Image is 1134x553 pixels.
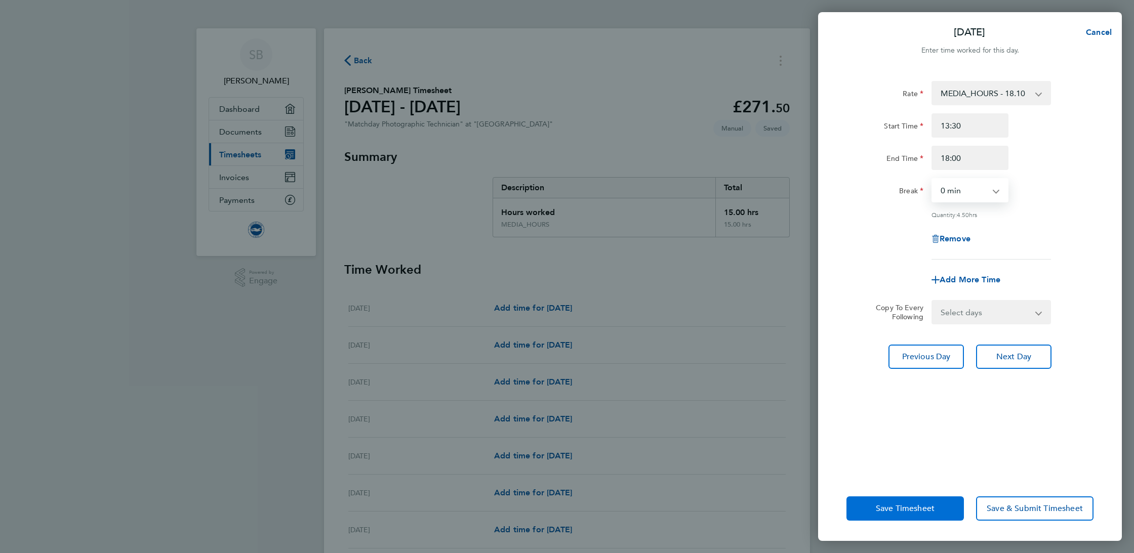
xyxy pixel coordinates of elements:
[976,345,1051,369] button: Next Day
[899,186,923,198] label: Break
[954,25,985,39] p: [DATE]
[931,113,1008,138] input: E.g. 08:00
[903,89,923,101] label: Rate
[868,303,923,321] label: Copy To Every Following
[931,146,1008,170] input: E.g. 18:00
[987,503,1083,514] span: Save & Submit Timesheet
[1083,27,1112,37] span: Cancel
[931,235,970,243] button: Remove
[846,496,964,521] button: Save Timesheet
[884,121,923,134] label: Start Time
[818,45,1122,57] div: Enter time worked for this day.
[1070,22,1122,42] button: Cancel
[996,352,1031,362] span: Next Day
[886,154,923,166] label: End Time
[876,503,935,514] span: Save Timesheet
[931,210,1051,219] div: Quantity: hrs
[957,210,969,219] span: 4.50
[931,276,1000,284] button: Add More Time
[940,234,970,243] span: Remove
[976,496,1093,521] button: Save & Submit Timesheet
[940,275,1000,284] span: Add More Time
[902,352,951,362] span: Previous Day
[888,345,964,369] button: Previous Day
